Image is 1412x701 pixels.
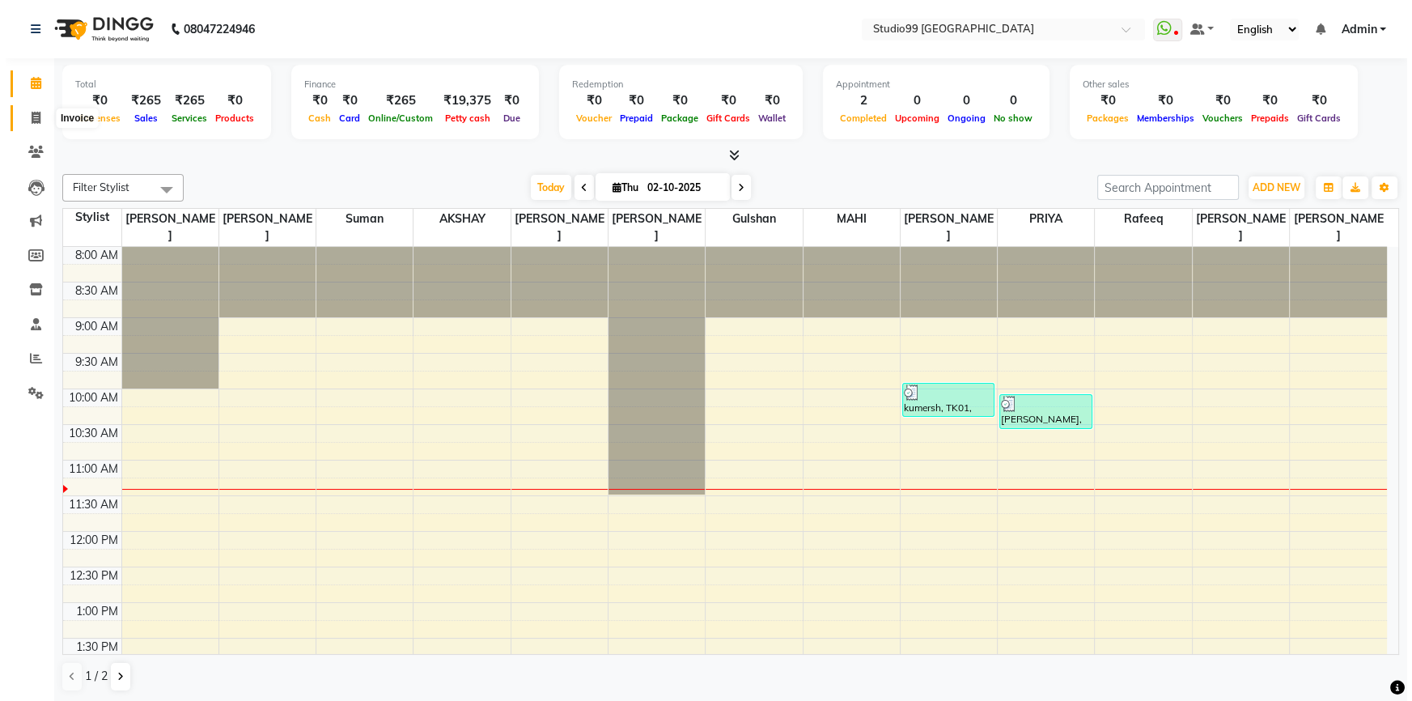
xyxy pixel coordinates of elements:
[748,113,784,124] span: Wallet
[798,209,894,229] span: MAHI
[603,181,637,193] span: Thu
[67,603,116,620] div: 1:00 PM
[1127,113,1193,124] span: Memberships
[408,209,504,229] span: AKSHAY
[66,318,116,335] div: 9:00 AM
[1241,91,1287,110] div: ₹0
[299,78,520,91] div: Finance
[992,209,1088,229] span: PRIYA
[994,395,1085,428] div: [PERSON_NAME], TK02, 10:05 AM-10:35 AM, EYE BROW THREADING,UPPER LIP THREADING
[566,78,784,91] div: Redemption
[206,113,252,124] span: Products
[60,496,116,513] div: 11:30 AM
[830,78,1031,91] div: Appointment
[938,91,984,110] div: 0
[897,384,988,416] div: kumersh, TK01, 09:55 AM-10:25 AM, SHAVE OR [PERSON_NAME] TRIM
[311,209,407,229] span: Suman
[610,91,651,110] div: ₹0
[60,389,116,406] div: 10:00 AM
[57,209,116,226] div: Stylist
[66,283,116,300] div: 8:30 AM
[1335,21,1371,38] span: Admin
[119,91,162,110] div: ₹265
[51,108,92,128] div: Invoice
[700,209,796,229] span: Gulshan
[67,181,124,193] span: Filter Stylist
[1193,113,1241,124] span: Vouchers
[492,91,520,110] div: ₹0
[1287,91,1339,110] div: ₹0
[162,113,206,124] span: Services
[1241,113,1287,124] span: Prepaids
[830,91,885,110] div: 2
[984,113,1031,124] span: No show
[299,91,329,110] div: ₹0
[125,113,156,124] span: Sales
[651,113,697,124] span: Package
[1077,113,1127,124] span: Packages
[178,6,249,52] b: 08047224946
[435,113,489,124] span: Petty cash
[748,91,784,110] div: ₹0
[1077,78,1339,91] div: Other sales
[117,209,213,246] span: [PERSON_NAME]
[830,113,885,124] span: Completed
[566,91,610,110] div: ₹0
[1247,181,1295,193] span: ADD NEW
[358,91,431,110] div: ₹265
[41,6,152,52] img: logo
[984,91,1031,110] div: 0
[431,91,492,110] div: ₹19,375
[494,113,519,124] span: Due
[329,91,358,110] div: ₹0
[61,567,116,584] div: 12:30 PM
[66,247,116,264] div: 8:00 AM
[603,209,699,246] span: [PERSON_NAME]
[651,91,697,110] div: ₹0
[60,425,116,442] div: 10:30 AM
[1287,113,1339,124] span: Gift Cards
[1187,209,1283,246] span: [PERSON_NAME]
[329,113,358,124] span: Card
[697,91,748,110] div: ₹0
[697,113,748,124] span: Gift Cards
[1089,209,1185,229] span: Rafeeq
[299,113,329,124] span: Cash
[1127,91,1193,110] div: ₹0
[70,91,119,110] div: ₹0
[67,639,116,656] div: 1:30 PM
[506,209,602,246] span: [PERSON_NAME]
[60,461,116,478] div: 11:00 AM
[79,668,102,685] span: 1 / 2
[1193,91,1241,110] div: ₹0
[525,175,566,200] span: Today
[61,532,116,549] div: 12:00 PM
[358,113,431,124] span: Online/Custom
[610,113,651,124] span: Prepaid
[885,113,938,124] span: Upcoming
[1077,91,1127,110] div: ₹0
[70,78,252,91] div: Total
[214,209,310,246] span: [PERSON_NAME]
[566,113,610,124] span: Voucher
[1092,175,1233,200] input: Search Appointment
[637,176,718,200] input: 2025-10-02
[206,91,252,110] div: ₹0
[1284,209,1381,246] span: [PERSON_NAME]
[885,91,938,110] div: 0
[162,91,206,110] div: ₹265
[895,209,991,246] span: [PERSON_NAME]
[938,113,984,124] span: Ongoing
[66,354,116,371] div: 9:30 AM
[1243,176,1299,199] button: ADD NEW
